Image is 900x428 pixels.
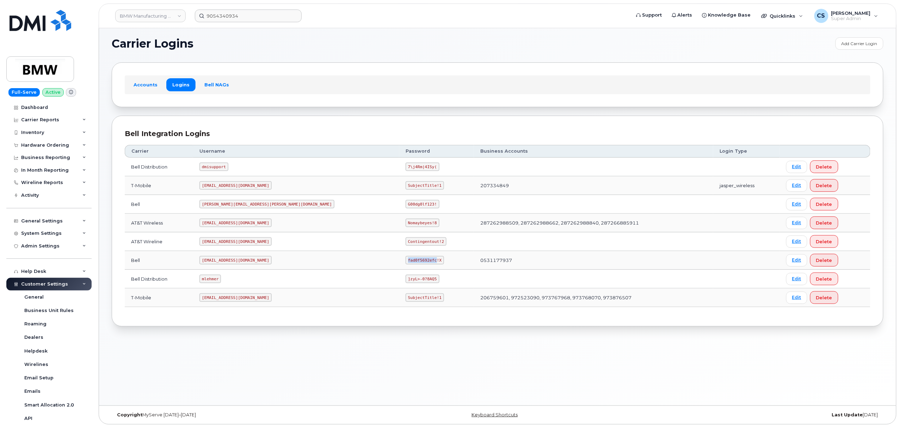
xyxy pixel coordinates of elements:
code: [EMAIL_ADDRESS][DOMAIN_NAME] [199,219,272,227]
code: [EMAIL_ADDRESS][DOMAIN_NAME] [199,181,272,190]
td: T-Mobile [125,176,193,195]
th: Business Accounts [474,145,713,158]
span: Delete [816,238,832,245]
a: Edit [786,161,807,173]
a: Accounts [128,78,164,91]
td: 206759601, 972523090, 973767968, 973768070, 973876507 [474,288,713,307]
td: Bell Distribution [125,270,193,288]
a: Add Carrier Login [836,37,883,50]
td: T-Mobile [125,288,193,307]
td: 287262988509, 287262988662, 287262988840, 287266885911 [474,214,713,232]
button: Delete [810,273,838,285]
span: Delete [816,164,832,170]
th: Login Type [713,145,780,158]
span: Delete [816,201,832,208]
button: Delete [810,235,838,248]
button: Delete [810,179,838,192]
td: Bell [125,195,193,214]
button: Delete [810,254,838,267]
a: Edit [786,179,807,192]
span: Delete [816,276,832,282]
iframe: Messenger Launcher [869,397,895,423]
a: Edit [786,273,807,285]
span: Delete [816,182,832,189]
th: Carrier [125,145,193,158]
a: Edit [786,292,807,304]
td: Bell [125,251,193,270]
span: Carrier Logins [112,38,193,49]
code: Contingentout!2 [406,237,446,246]
a: Edit [786,198,807,210]
button: Delete [810,291,838,304]
code: Nomaybeyes!8 [406,219,439,227]
th: Password [399,145,474,158]
code: [EMAIL_ADDRESS][DOMAIN_NAME] [199,237,272,246]
span: Delete [816,294,832,301]
code: [EMAIL_ADDRESS][DOMAIN_NAME] [199,256,272,264]
td: 207334849 [474,176,713,195]
button: Delete [810,216,838,229]
div: Bell Integration Logins [125,129,870,139]
code: G00dg0lf123! [406,200,439,208]
strong: Copyright [117,412,142,417]
a: Logins [166,78,196,91]
a: Bell NAGs [198,78,235,91]
th: Username [193,145,399,158]
span: Delete [816,220,832,226]
div: [DATE] [626,412,883,418]
code: 7\j4Rm|4ISy( [406,163,439,171]
td: jasper_wireless [713,176,780,195]
a: Edit [786,217,807,229]
td: AT&T Wireline [125,232,193,251]
code: [PERSON_NAME][EMAIL_ADDRESS][PERSON_NAME][DOMAIN_NAME] [199,200,334,208]
code: mlehmer [199,275,221,283]
code: SubjectTitle!1 [406,293,444,302]
code: ]zyL>-0?8AQ5 [406,275,439,283]
a: Edit [786,236,807,248]
a: Edit [786,254,807,267]
td: AT&T Wireless [125,214,193,232]
code: [EMAIL_ADDRESS][DOMAIN_NAME] [199,293,272,302]
td: 0531177937 [474,251,713,270]
div: MyServe [DATE]–[DATE] [112,412,369,418]
span: Delete [816,257,832,264]
a: Keyboard Shortcuts [472,412,518,417]
code: dmisupport [199,163,228,171]
code: fad0f5692efc!X [406,256,444,264]
button: Delete [810,198,838,210]
strong: Last Update [832,412,863,417]
td: Bell Distribution [125,158,193,176]
code: SubjectTitle!1 [406,181,444,190]
button: Delete [810,160,838,173]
